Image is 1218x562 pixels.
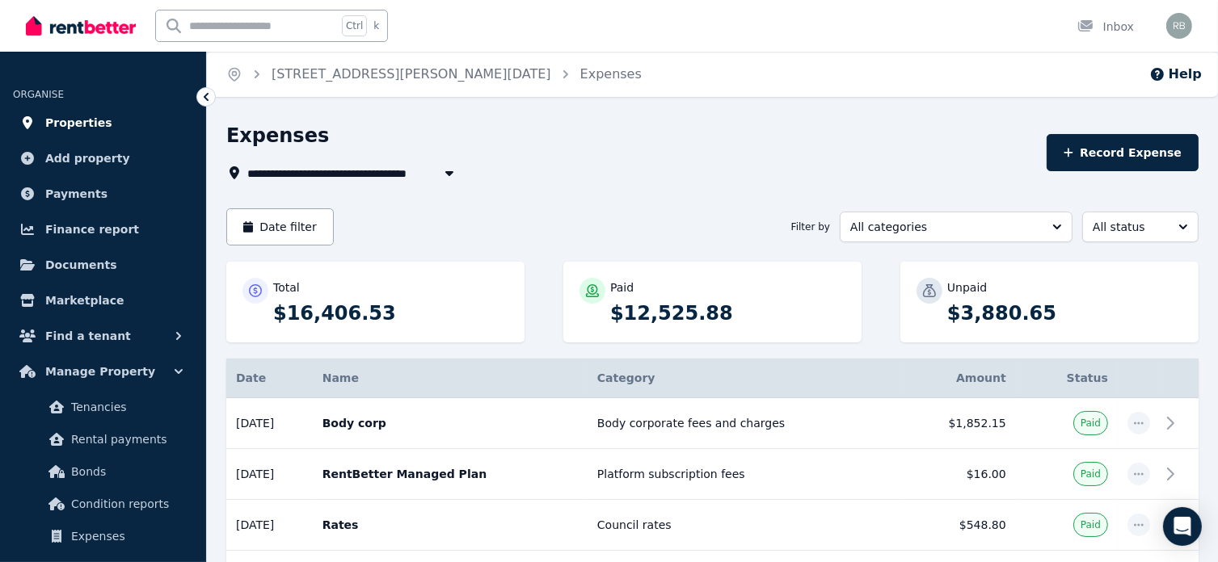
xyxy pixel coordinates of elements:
[900,359,1016,398] th: Amount
[840,212,1073,242] button: All categories
[947,300,1182,326] p: $3,880.65
[19,391,187,423] a: Tenancies
[226,208,334,245] button: Date filter
[322,517,578,533] p: Rates
[588,500,900,551] td: Council rates
[580,66,642,82] a: Expenses
[791,220,830,233] span: Filter by
[610,279,634,296] p: Paid
[13,320,193,352] button: Find a tenant
[322,466,578,482] p: RentBetter Managed Plan
[313,359,588,398] th: Name
[71,430,180,449] span: Rental payments
[13,213,193,245] a: Finance report
[226,359,313,398] th: Date
[45,291,124,310] span: Marketplace
[588,398,900,449] td: Body corporate fees and charges
[1081,518,1101,531] span: Paid
[588,359,900,398] th: Category
[19,520,187,552] a: Expenses
[19,423,187,455] a: Rental payments
[947,279,987,296] p: Unpaid
[45,113,112,132] span: Properties
[273,279,300,296] p: Total
[71,494,180,514] span: Condition reports
[1166,13,1192,39] img: Ross Bardon
[1077,19,1134,35] div: Inbox
[1082,212,1199,242] button: All status
[45,220,139,239] span: Finance report
[1016,359,1118,398] th: Status
[900,449,1016,500] td: $16.00
[226,449,313,500] td: [DATE]
[13,107,193,139] a: Properties
[19,455,187,488] a: Bonds
[13,249,193,281] a: Documents
[1047,134,1199,171] button: Record Expense
[45,362,155,381] span: Manage Property
[322,415,578,431] p: Body corp
[900,500,1016,551] td: $548.80
[19,488,187,520] a: Condition reports
[588,449,900,500] td: Platform subscription fees
[45,184,107,203] span: Payments
[13,89,64,100] span: ORGANISE
[26,14,136,38] img: RentBetter
[1093,219,1165,235] span: All status
[1163,507,1202,546] div: Open Intercom Messenger
[1081,468,1101,480] span: Paid
[13,178,193,210] a: Payments
[71,462,180,481] span: Bonds
[226,123,329,149] h1: Expenses
[71,526,180,546] span: Expenses
[900,398,1016,449] td: $1,852.15
[1081,417,1101,430] span: Paid
[13,355,193,388] button: Manage Property
[226,500,313,551] td: [DATE]
[342,15,367,36] span: Ctrl
[71,397,180,417] span: Tenancies
[13,284,193,317] a: Marketplace
[1149,65,1202,84] button: Help
[45,149,130,168] span: Add property
[373,19,379,32] span: k
[850,219,1039,235] span: All categories
[45,255,117,275] span: Documents
[226,398,313,449] td: [DATE]
[610,300,845,326] p: $12,525.88
[273,300,508,326] p: $16,406.53
[45,326,131,346] span: Find a tenant
[13,142,193,174] a: Add property
[207,52,661,97] nav: Breadcrumb
[272,66,551,82] a: [STREET_ADDRESS][PERSON_NAME][DATE]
